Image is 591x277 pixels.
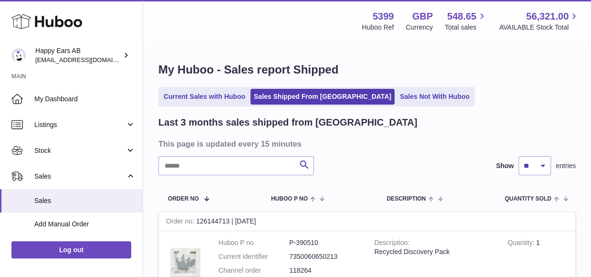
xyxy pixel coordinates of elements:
dt: Huboo P no [218,238,289,247]
span: Order No [168,196,199,202]
dt: Current identifier [218,252,289,261]
dt: Channel order [218,266,289,275]
div: 126144713 | [DATE] [159,212,575,231]
span: Stock [34,146,125,155]
span: 56,321.00 [526,10,569,23]
strong: Order no [166,217,196,227]
strong: Description [374,239,410,249]
strong: GBP [412,10,433,23]
span: Sales [34,196,135,205]
a: Sales Shipped From [GEOGRAPHIC_DATA] [250,89,394,105]
h3: This page is updated every 15 minutes [158,138,573,149]
div: Huboo Ref [362,23,394,32]
span: Add Manual Order [34,220,135,229]
img: 3pl@happyearsearplugs.com [11,48,26,63]
span: AVAILABLE Stock Total [499,23,580,32]
h1: My Huboo - Sales report Shipped [158,62,576,77]
span: entries [556,161,576,170]
span: Sales [34,172,125,181]
span: 548.65 [447,10,476,23]
a: Log out [11,241,131,258]
span: Quantity Sold [505,196,551,202]
strong: Quantity [508,239,536,249]
span: [EMAIL_ADDRESS][DOMAIN_NAME] [35,56,140,64]
dd: P-390510 [289,238,360,247]
div: Happy Ears AB [35,46,121,64]
h2: Last 3 months sales shipped from [GEOGRAPHIC_DATA] [158,116,417,129]
span: My Dashboard [34,95,135,104]
dd: 118264 [289,266,360,275]
a: Sales Not With Huboo [396,89,473,105]
a: 548.65 Total sales [445,10,487,32]
a: Current Sales with Huboo [160,89,249,105]
div: Recycled Discovery Pack [374,247,493,256]
strong: 5399 [373,10,394,23]
a: 56,321.00 AVAILABLE Stock Total [499,10,580,32]
label: Show [496,161,514,170]
span: Description [386,196,425,202]
dd: 7350060650213 [289,252,360,261]
div: Currency [406,23,433,32]
span: Huboo P no [271,196,308,202]
span: Listings [34,120,125,129]
span: Total sales [445,23,487,32]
